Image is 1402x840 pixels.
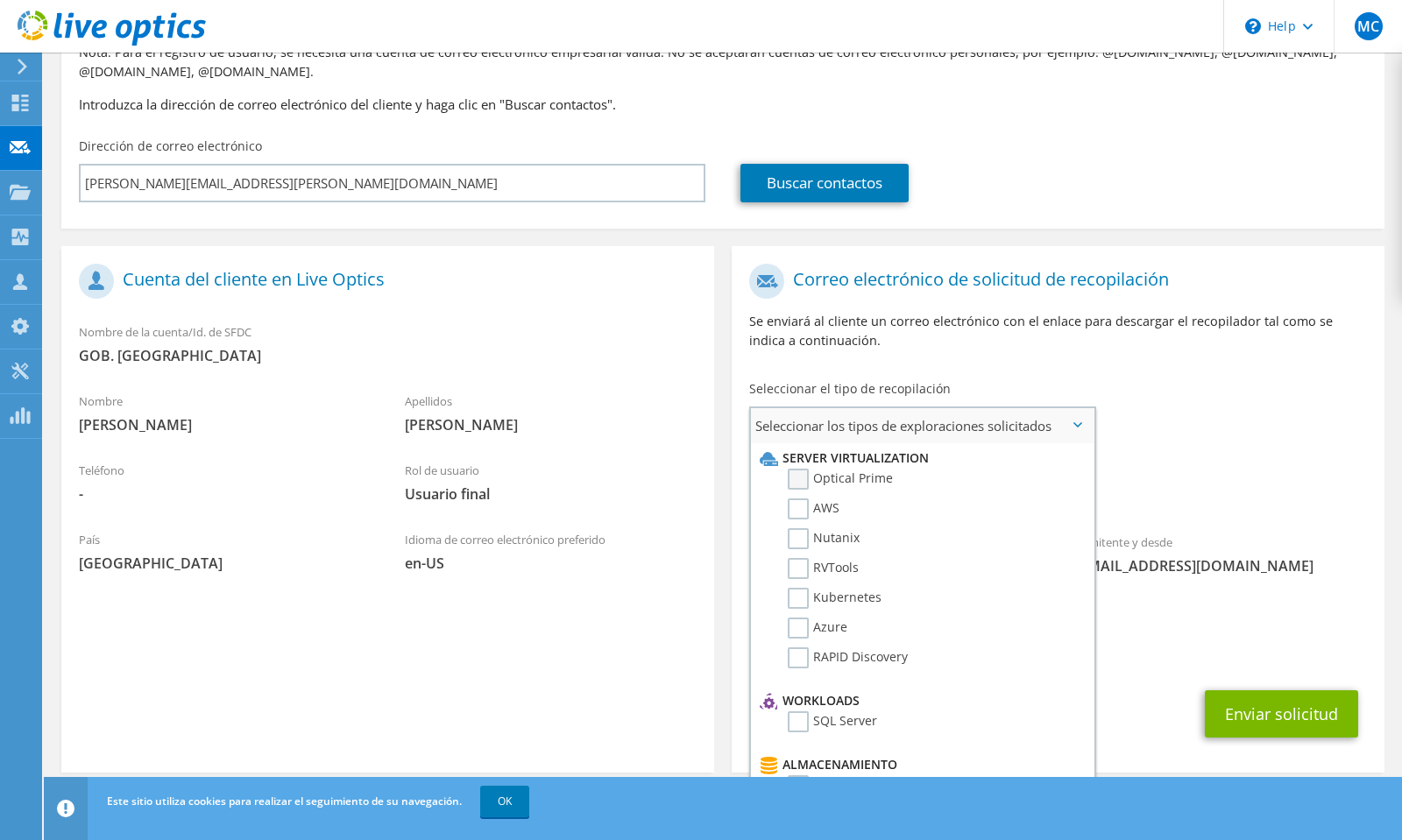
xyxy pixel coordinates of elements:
a: OK [480,786,529,817]
div: Nombre de la cuenta/Id. de SFDC [61,314,714,374]
p: Se enviará al cliente un correo electrónico con el enlace para descargar el recopilador tal como ... [749,312,1367,350]
span: [GEOGRAPHIC_DATA] [79,554,370,573]
li: Server Virtualization [755,448,1085,469]
span: GOB. [GEOGRAPHIC_DATA] [79,346,697,365]
span: - [79,484,370,504]
div: Apellidos [387,383,713,443]
div: Remitente y desde [1058,524,1384,584]
label: AWS [788,498,839,519]
span: [PERSON_NAME] [79,415,370,434]
div: País [61,521,387,582]
span: Seleccionar los tipos de exploraciones solicitados [751,408,1094,443]
label: SQL Server [788,711,877,732]
label: CLARiiON/VNX [788,775,897,796]
label: Optical Prime [788,469,893,490]
h1: Correo electrónico de solicitud de recopilación [749,264,1358,299]
span: [EMAIL_ADDRESS][DOMAIN_NAME] [1075,556,1366,575]
button: Enviar solicitud [1205,690,1358,738]
a: Buscar contactos [740,164,909,202]
label: RVTools [788,558,859,579]
div: CC y Responder a [732,612,1384,673]
span: Usuario final [405,484,696,504]
span: Este sitio utiliza cookies para realizar el seguimiento de su navegación. [107,794,462,808]
div: Idioma de correo electrónico preferido [387,521,713,582]
label: Dirección de correo electrónico [79,138,262,155]
div: Rol de usuario [387,452,713,512]
label: RAPID Discovery [788,647,908,668]
div: Nombre [61,383,387,443]
label: Seleccionar el tipo de recopilación [749,380,951,398]
h1: Cuenta del cliente en Live Optics [79,264,688,299]
label: Kubernetes [788,588,882,609]
div: Recopilaciones solicitadas [732,450,1384,515]
svg: \n [1245,18,1261,34]
span: [PERSON_NAME] [405,415,696,434]
div: Teléfono [61,452,387,512]
p: Nota: Para el registro de usuario, se necesita una cuenta de correo electrónico empresarial válid... [79,43,1367,81]
li: Workloads [755,690,1085,711]
span: MC [1355,12,1383,40]
div: Para [732,524,1058,604]
label: Azure [788,618,847,639]
span: en-US [405,554,696,573]
h3: Introduzca la dirección de correo electrónico del cliente y haga clic en "Buscar contactos". [79,95,1367,114]
label: Nutanix [788,528,860,549]
li: Almacenamiento [755,754,1085,775]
